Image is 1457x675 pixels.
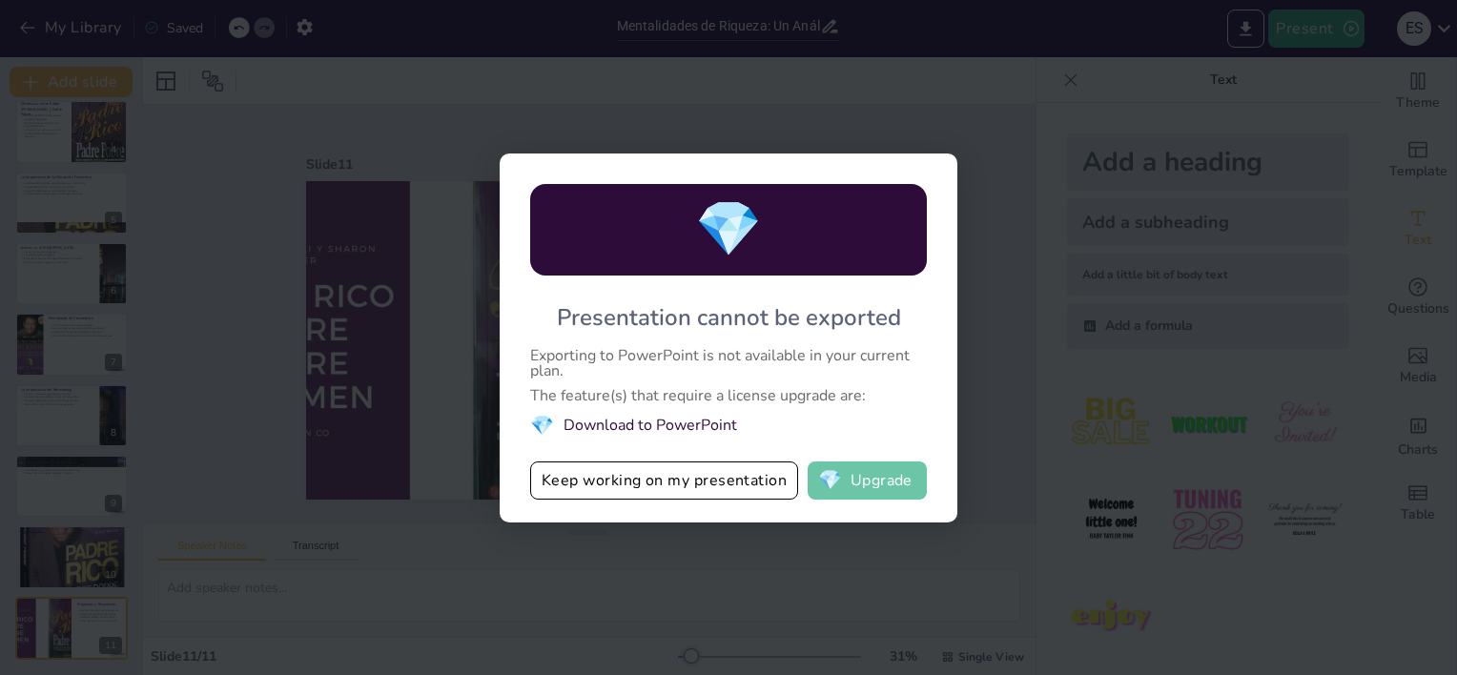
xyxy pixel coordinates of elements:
[695,193,762,266] span: diamond
[530,413,927,439] li: Download to PowerPoint
[530,388,927,403] div: The feature(s) that require a license upgrade are:
[530,413,554,439] span: diamond
[530,348,927,378] div: Exporting to PowerPoint is not available in your current plan.
[818,471,842,490] span: diamond
[808,461,927,500] button: diamondUpgrade
[530,461,798,500] button: Keep working on my presentation
[557,302,901,333] div: Presentation cannot be exported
